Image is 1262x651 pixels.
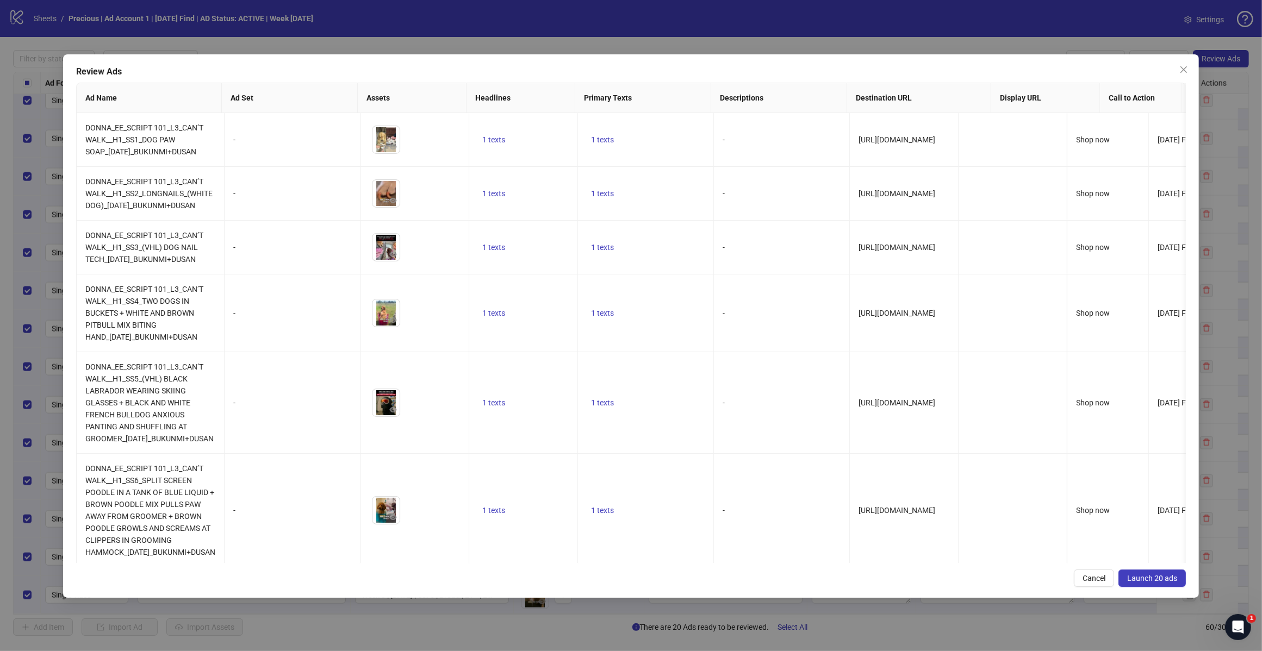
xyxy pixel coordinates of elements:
span: [URL][DOMAIN_NAME] [859,189,935,198]
th: Call to Action [1100,83,1182,113]
th: Ad Name [77,83,222,113]
span: eye [389,316,397,324]
div: - [233,307,351,319]
button: 1 texts [587,133,618,146]
span: - [723,135,725,144]
img: Asset 1 [372,299,400,327]
button: Cancel [1074,569,1114,587]
span: Shop now [1076,398,1110,407]
span: eye [389,406,397,414]
span: 1 texts [482,135,505,144]
div: [DATE] Find [1158,241,1221,253]
span: [URL][DOMAIN_NAME] [859,243,935,252]
button: 1 texts [587,396,618,409]
button: 1 texts [478,187,509,200]
img: Asset 1 [372,126,400,153]
span: 1 texts [482,398,505,407]
button: Preview [387,248,400,261]
button: 1 texts [587,306,618,320]
span: Shop now [1076,189,1110,198]
span: - [723,189,725,198]
span: - [723,309,725,317]
span: - [723,243,725,252]
button: Preview [387,140,400,153]
button: Preview [387,403,400,416]
span: - [723,398,725,407]
div: [DATE] Find [1158,397,1221,409]
span: [URL][DOMAIN_NAME] [859,309,935,317]
span: DONNA_EE_SCRIPT 101_L3_CAN’T WALK__H1_SS1_DOG PAW SOAP_[DATE]_BUKUNMI+DUSAN [85,123,203,156]
span: 1 texts [591,398,614,407]
div: - [233,397,351,409]
span: Shop now [1076,506,1110,515]
img: Asset 1 [372,180,400,207]
span: eye [389,143,397,151]
button: Preview [387,194,400,207]
span: - [723,506,725,515]
img: Asset 1 [372,497,400,524]
iframe: Intercom live chat [1225,614,1251,640]
button: 1 texts [478,306,509,320]
span: [URL][DOMAIN_NAME] [859,506,935,515]
button: 1 texts [478,504,509,517]
span: eye [389,514,397,521]
span: 1 texts [482,189,505,198]
span: 1 texts [591,135,614,144]
span: 1 texts [591,309,614,317]
span: 1 [1247,614,1256,623]
span: Shop now [1076,135,1110,144]
th: Primary Texts [575,83,711,113]
span: 1 texts [482,506,505,515]
button: 1 texts [587,187,618,200]
span: close [1179,65,1188,74]
div: - [233,187,351,199]
span: DONNA_EE_SCRIPT 101_L3_CAN’T WALK__H1_SS4_TWO DOGS IN BUCKETS + WHITE AND BROWN PITBULL MIX BITIN... [85,285,203,341]
div: [DATE] Find [1158,187,1221,199]
div: Review Ads [76,65,1186,78]
span: [URL][DOMAIN_NAME] [859,398,935,407]
span: DONNA_EE_SCRIPT 101_L3_CAN’T WALK__H1_SS6_SPLIT SCREEN POODLE IN A TANK OF BLUE LIQUID + BROWN PO... [85,464,215,556]
div: [DATE] Find [1158,504,1221,516]
span: Shop now [1076,243,1110,252]
button: 1 texts [478,396,509,409]
button: Preview [387,314,400,327]
button: 1 texts [478,133,509,146]
div: [DATE] Find [1158,307,1221,319]
button: Close [1175,61,1192,78]
span: Shop now [1076,309,1110,317]
span: DONNA_EE_SCRIPT 101_L3_CAN’T WALK__H1_SS3_(VHL) DOG NAIL TECH_[DATE]_BUKUNMI+DUSAN [85,231,203,264]
div: - [233,504,351,516]
th: Descriptions [711,83,847,113]
span: eye [389,251,397,258]
th: Display URL [991,83,1100,113]
span: Launch 20 ads [1127,574,1177,583]
th: Ad Set [222,83,358,113]
div: - [233,241,351,253]
span: [URL][DOMAIN_NAME] [859,135,935,144]
span: eye [389,197,397,204]
th: Assets [358,83,467,113]
span: 1 texts [591,506,614,515]
button: Preview [387,511,400,524]
span: DONNA_EE_SCRIPT 101_L3_CAN’T WALK__H1_SS5_(VHL) BLACK LABRADOR WEARING SKIING GLASSES + BLACK AND... [85,362,214,443]
button: 1 texts [587,241,618,254]
span: 1 texts [482,309,505,317]
div: [DATE] Find [1158,134,1221,146]
th: Destination URL [847,83,991,113]
span: DONNA_EE_SCRIPT 101_L3_CAN’T WALK__H1_SS2_LONGNAILS_(WHITE DOG)_[DATE]_BUKUNMI+DUSAN [85,177,213,210]
span: Cancel [1083,574,1105,583]
button: 1 texts [478,241,509,254]
span: 1 texts [591,189,614,198]
span: 1 texts [591,243,614,252]
span: 1 texts [482,243,505,252]
button: 1 texts [587,504,618,517]
img: Asset 1 [372,234,400,261]
img: Asset 1 [372,389,400,416]
th: Headlines [467,83,575,113]
button: Launch 20 ads [1118,569,1186,587]
div: - [233,134,351,146]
